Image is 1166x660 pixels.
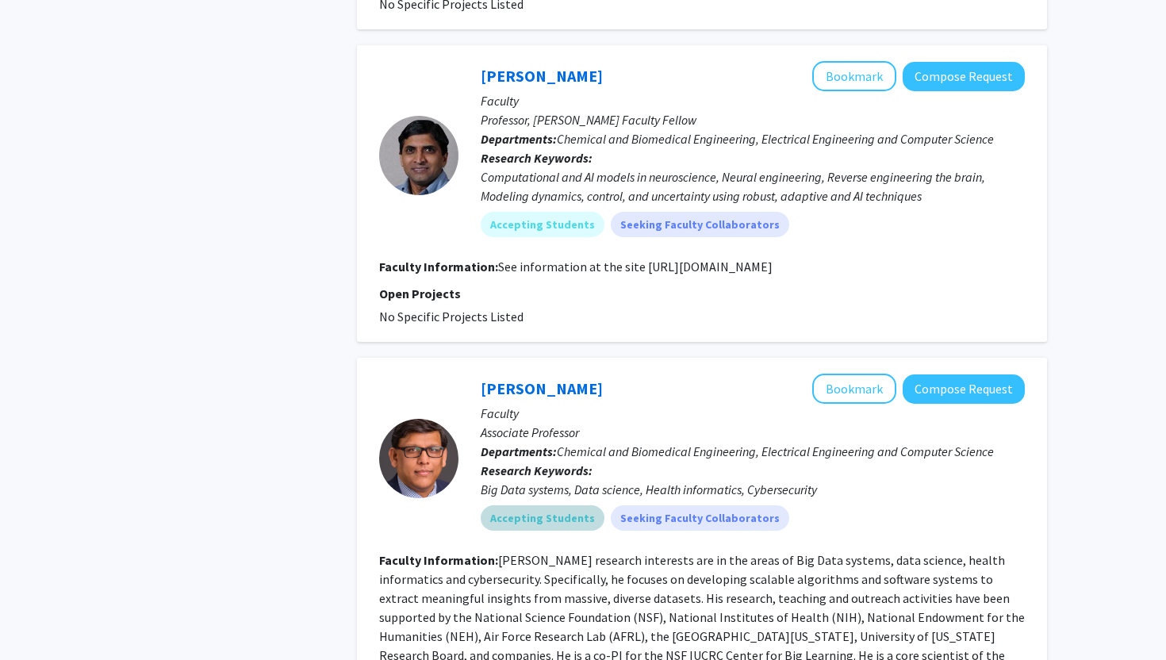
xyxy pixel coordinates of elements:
mat-chip: Seeking Faculty Collaborators [611,505,789,531]
b: Faculty Information: [379,259,498,274]
b: Departments: [481,131,557,147]
span: No Specific Projects Listed [379,309,524,324]
b: Research Keywords: [481,150,593,166]
fg-read-more: See information at the site [URL][DOMAIN_NAME] [498,259,773,274]
span: Chemical and Biomedical Engineering, Electrical Engineering and Computer Science [557,443,994,459]
button: Compose Request to Praveen Rao [903,374,1025,404]
div: Big Data systems, Data science, Health informatics, Cybersecurity [481,480,1025,499]
b: Faculty Information: [379,552,498,568]
button: Add Praveen Rao to Bookmarks [812,374,896,404]
mat-chip: Seeking Faculty Collaborators [611,212,789,237]
span: Chemical and Biomedical Engineering, Electrical Engineering and Computer Science [557,131,994,147]
mat-chip: Accepting Students [481,212,604,237]
iframe: Chat [12,589,67,648]
button: Compose Request to Satish Nair [903,62,1025,91]
p: Associate Professor [481,423,1025,442]
p: Faculty [481,91,1025,110]
b: Research Keywords: [481,462,593,478]
p: Open Projects [379,284,1025,303]
a: [PERSON_NAME] [481,66,603,86]
a: [PERSON_NAME] [481,378,603,398]
mat-chip: Accepting Students [481,505,604,531]
p: Faculty [481,404,1025,423]
b: Departments: [481,443,557,459]
button: Add Satish Nair to Bookmarks [812,61,896,91]
p: Professor, [PERSON_NAME] Faculty Fellow [481,110,1025,129]
div: Computational and AI models in neuroscience, Neural engineering, Reverse engineering the brain, M... [481,167,1025,205]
